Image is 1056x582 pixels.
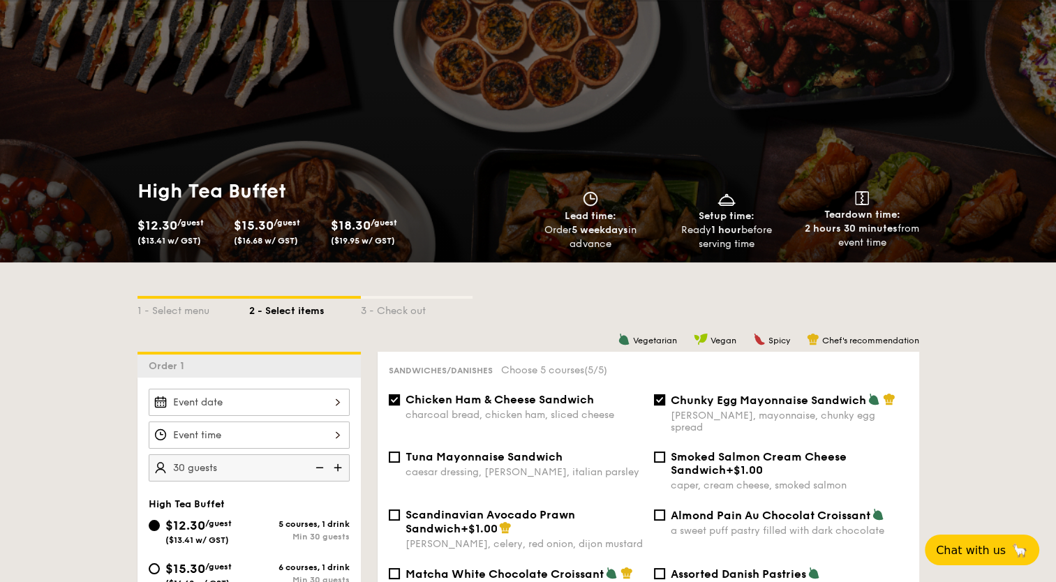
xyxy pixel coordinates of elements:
h1: High Tea Buffet [137,179,523,204]
span: $15.30 [165,561,205,576]
span: $18.30 [331,218,371,233]
div: [PERSON_NAME], celery, red onion, dijon mustard [406,538,643,550]
div: Min 30 guests [249,532,350,542]
span: Almond Pain Au Chocolat Croissant [671,509,870,522]
span: ($16.68 w/ GST) [234,236,298,246]
img: icon-clock.2db775ea.svg [580,191,601,207]
input: Almond Pain Au Chocolat Croissanta sweet puff pastry filled with dark chocolate [654,509,665,521]
strong: 5 weekdays [572,224,628,236]
img: icon-chef-hat.a58ddaea.svg [807,333,819,345]
span: Chicken Ham & Cheese Sandwich [406,393,594,406]
input: Event time [149,421,350,449]
span: Spicy [768,336,790,345]
span: /guest [205,562,232,572]
img: icon-vegetarian.fe4039eb.svg [872,508,884,521]
input: Chunky Egg Mayonnaise Sandwich[PERSON_NAME], mayonnaise, chunky egg spread [654,394,665,405]
div: [PERSON_NAME], mayonnaise, chunky egg spread [671,410,908,433]
div: 3 - Check out [361,299,473,318]
span: Vegetarian [633,336,677,345]
img: icon-chef-hat.a58ddaea.svg [499,521,512,534]
span: $12.30 [137,218,177,233]
span: Tuna Mayonnaise Sandwich [406,450,563,463]
img: icon-spicy.37a8142b.svg [753,333,766,345]
span: Smoked Salmon Cream Cheese Sandwich [671,450,847,477]
span: $12.30 [165,518,205,533]
input: Smoked Salmon Cream Cheese Sandwich+$1.00caper, cream cheese, smoked salmon [654,452,665,463]
input: Event date [149,389,350,416]
div: 1 - Select menu [137,299,249,318]
span: Matcha White Chocolate Croissant [406,567,604,581]
div: Order in advance [528,223,653,251]
input: Scandinavian Avocado Prawn Sandwich+$1.00[PERSON_NAME], celery, red onion, dijon mustard [389,509,400,521]
span: High Tea Buffet [149,498,225,510]
input: Assorted Danish Pastriesflaky pastry, housemade fillings [654,568,665,579]
div: from event time [800,222,925,250]
div: 5 courses, 1 drink [249,519,350,529]
span: Vegan [711,336,736,345]
input: Number of guests [149,454,350,482]
input: Chicken Ham & Cheese Sandwichcharcoal bread, chicken ham, sliced cheese [389,394,400,405]
span: /guest [177,218,204,227]
input: $12.30/guest($13.41 w/ GST)5 courses, 1 drinkMin 30 guests [149,520,160,531]
img: icon-chef-hat.a58ddaea.svg [883,393,895,405]
div: caesar dressing, [PERSON_NAME], italian parsley [406,466,643,478]
span: /guest [371,218,397,227]
span: Chat with us [936,544,1006,557]
span: 🦙 [1011,542,1028,558]
span: Setup time: [699,210,754,222]
input: Matcha White Chocolate Croissantpremium kyoto green powder, white chocolate, croissant [389,568,400,579]
img: icon-vegetarian.fe4039eb.svg [808,567,820,579]
img: icon-add.58712e84.svg [329,454,350,481]
input: Tuna Mayonnaise Sandwichcaesar dressing, [PERSON_NAME], italian parsley [389,452,400,463]
span: Chunky Egg Mayonnaise Sandwich [671,394,866,407]
span: Assorted Danish Pastries [671,567,806,581]
div: charcoal bread, chicken ham, sliced cheese [406,409,643,421]
span: Lead time: [565,210,616,222]
strong: 2 hours 30 minutes [805,223,898,234]
img: icon-reduce.1d2dbef1.svg [308,454,329,481]
input: $15.30/guest($16.68 w/ GST)6 courses, 1 drinkMin 30 guests [149,563,160,574]
span: +$1.00 [461,522,498,535]
span: (5/5) [584,364,607,376]
span: Order 1 [149,360,190,372]
img: icon-vegetarian.fe4039eb.svg [868,393,880,405]
strong: 1 hour [711,224,741,236]
span: Scandinavian Avocado Prawn Sandwich [406,508,575,535]
div: a sweet puff pastry filled with dark chocolate [671,525,908,537]
span: Teardown time: [824,209,900,221]
button: Chat with us🦙 [925,535,1039,565]
div: caper, cream cheese, smoked salmon [671,479,908,491]
img: icon-chef-hat.a58ddaea.svg [620,567,633,579]
span: ($13.41 w/ GST) [165,535,229,545]
span: +$1.00 [726,463,763,477]
span: ($13.41 w/ GST) [137,236,201,246]
span: /guest [274,218,300,227]
img: icon-vegetarian.fe4039eb.svg [605,567,618,579]
span: Sandwiches/Danishes [389,366,493,375]
span: $15.30 [234,218,274,233]
img: icon-dish.430c3a2e.svg [716,191,737,207]
span: ($19.95 w/ GST) [331,236,395,246]
img: icon-vegetarian.fe4039eb.svg [618,333,630,345]
img: icon-teardown.65201eee.svg [855,191,869,205]
div: Ready before serving time [664,223,789,251]
div: 6 courses, 1 drink [249,562,350,572]
span: Choose 5 courses [501,364,607,376]
span: /guest [205,518,232,528]
img: icon-vegan.f8ff3823.svg [694,333,708,345]
span: Chef's recommendation [822,336,919,345]
div: 2 - Select items [249,299,361,318]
